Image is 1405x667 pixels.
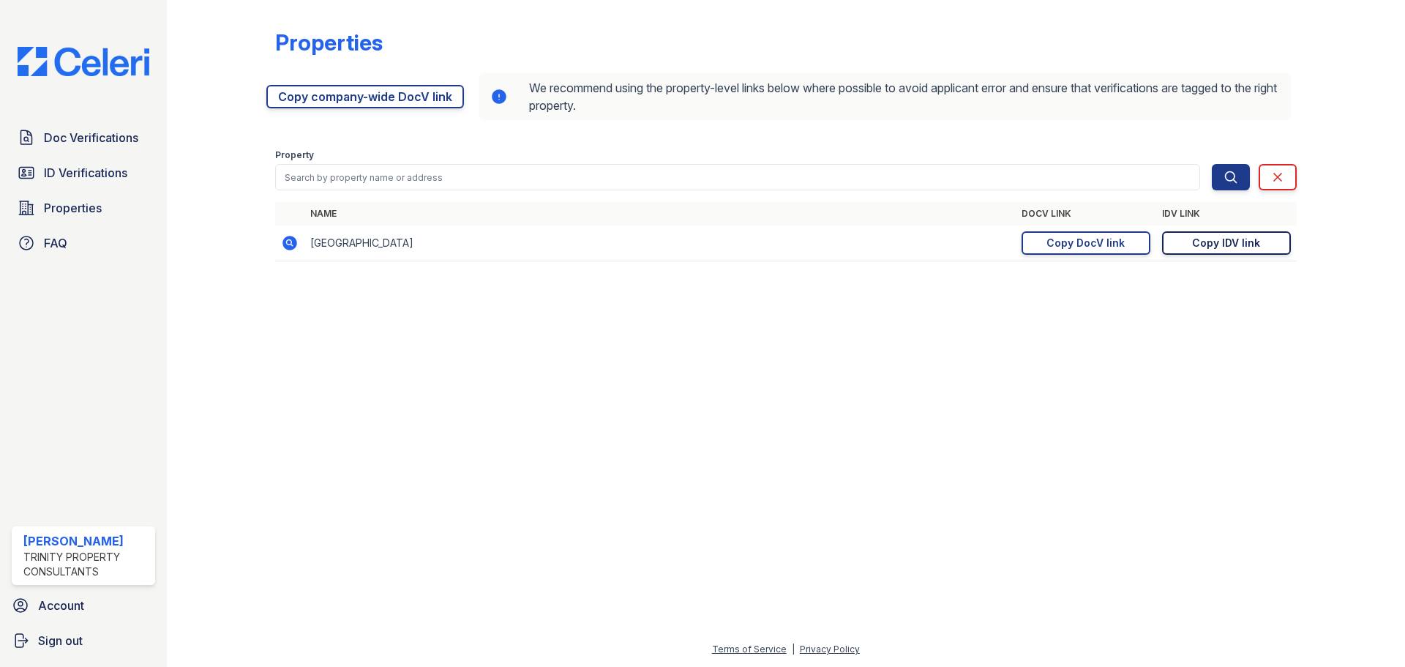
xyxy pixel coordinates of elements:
div: Copy DocV link [1046,236,1125,250]
a: Terms of Service [712,644,787,655]
div: Properties [275,29,383,56]
div: We recommend using the property-level links below where possible to avoid applicant error and ens... [479,73,1291,120]
th: IDV Link [1156,202,1297,226]
th: DocV Link [1016,202,1156,226]
a: Sign out [6,626,161,655]
span: Doc Verifications [44,129,138,146]
a: Doc Verifications [12,123,155,152]
a: FAQ [12,228,155,258]
td: [GEOGRAPHIC_DATA] [304,226,1016,261]
a: ID Verifications [12,158,155,187]
a: Privacy Policy [800,644,860,655]
a: Properties [12,193,155,223]
th: Name [304,202,1016,226]
div: Copy IDV link [1192,236,1260,250]
div: | [792,644,795,655]
span: ID Verifications [44,164,127,182]
label: Property [275,149,314,161]
input: Search by property name or address [275,164,1200,190]
a: Copy DocV link [1022,231,1150,255]
span: FAQ [44,234,67,252]
a: Copy company-wide DocV link [266,85,464,108]
span: Account [38,597,84,614]
span: Properties [44,199,102,217]
span: Sign out [38,632,83,649]
a: Copy IDV link [1162,231,1291,255]
div: Trinity Property Consultants [23,550,149,579]
img: CE_Logo_Blue-a8612792a0a2168367f1c8372b55b34899dd931a85d93a1a3d3e32e68fde9ad4.png [6,47,161,76]
a: Account [6,591,161,620]
div: [PERSON_NAME] [23,532,149,550]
